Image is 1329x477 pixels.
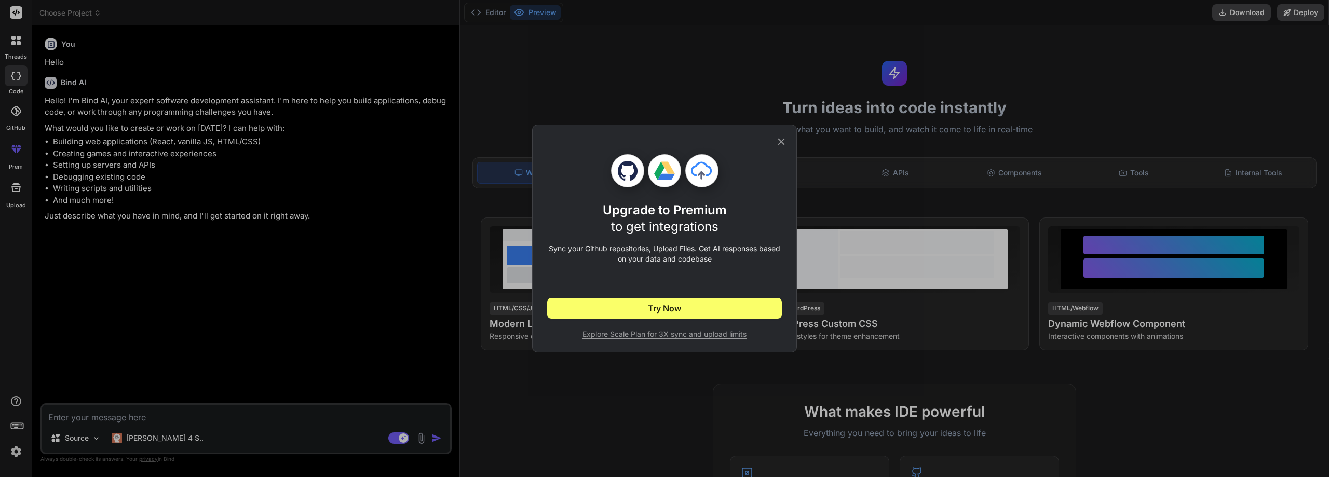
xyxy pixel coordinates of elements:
button: Try Now [547,298,782,319]
p: Sync your Github repositories, Upload Files. Get AI responses based on your data and codebase [547,243,782,264]
span: Try Now [648,302,681,315]
h1: Upgrade to Premium [603,202,727,235]
span: to get integrations [611,219,718,234]
span: Explore Scale Plan for 3X sync and upload limits [547,329,782,339]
